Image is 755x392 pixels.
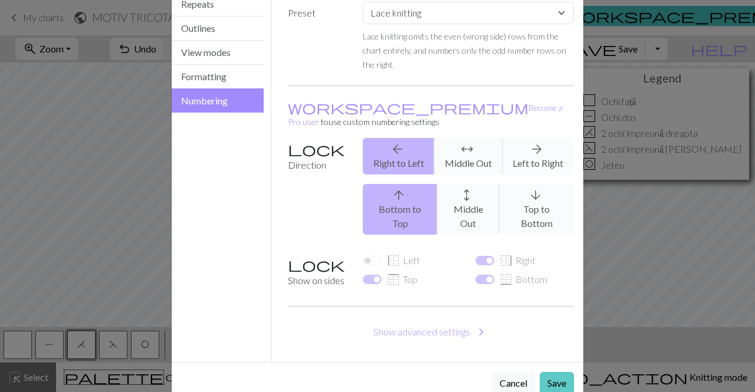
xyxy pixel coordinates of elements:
[172,41,264,65] button: View modes
[386,252,401,269] span: border_left
[386,271,401,288] span: border_top
[474,324,488,340] span: chevron_right
[288,103,563,127] a: Become a Pro user
[288,99,528,116] span: workspace_premium
[281,2,356,71] label: Preset
[172,65,264,89] button: Formatting
[386,253,420,268] label: Left
[288,103,563,127] small: to use custom numbering settings
[499,252,513,269] span: border_right
[281,138,356,244] label: Direction
[363,31,566,70] small: Lace knitting omits the even (wrong side) rows from the chart entirely, and numbers only the odd ...
[499,271,513,288] span: border_bottom
[499,253,536,268] label: Right
[288,321,575,343] button: Show advanced settings
[386,272,418,286] label: Top
[281,253,356,292] label: Show on sides
[499,272,547,286] label: Bottom
[172,17,264,41] button: Outlines
[172,88,264,113] button: Numbering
